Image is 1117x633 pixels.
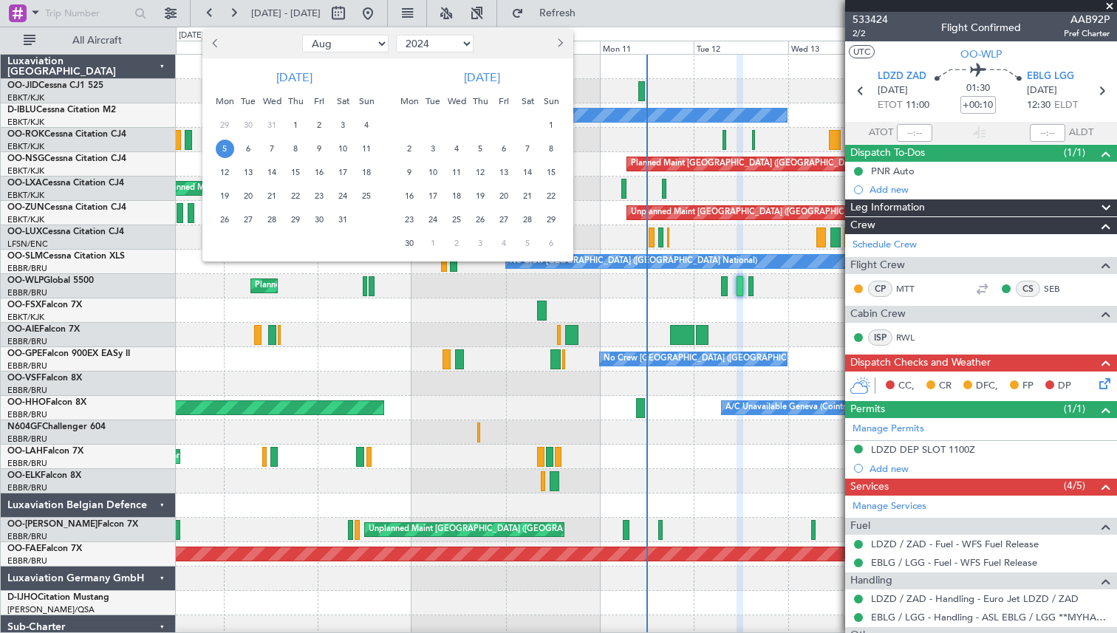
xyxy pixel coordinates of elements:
[331,160,355,184] div: 17-8-2024
[445,231,468,255] div: 2-10-2024
[445,89,468,113] div: Wed
[495,163,513,182] span: 13
[519,163,537,182] span: 14
[539,89,563,113] div: Sun
[471,163,490,182] span: 12
[448,163,466,182] span: 11
[287,116,305,134] span: 1
[213,113,236,137] div: 29-7-2024
[307,113,331,137] div: 2-8-2024
[519,187,537,205] span: 21
[263,163,281,182] span: 14
[355,137,378,160] div: 11-8-2024
[516,89,539,113] div: Sat
[260,160,284,184] div: 14-8-2024
[519,211,537,229] span: 28
[239,140,258,158] span: 6
[213,160,236,184] div: 12-8-2024
[213,208,236,231] div: 26-8-2024
[495,234,513,253] span: 4
[516,137,539,160] div: 7-9-2024
[397,89,421,113] div: Mon
[468,184,492,208] div: 19-9-2024
[216,163,234,182] span: 12
[421,208,445,231] div: 24-9-2024
[307,137,331,160] div: 9-8-2024
[516,160,539,184] div: 14-9-2024
[334,187,352,205] span: 24
[263,116,281,134] span: 31
[310,163,329,182] span: 16
[260,89,284,113] div: Wed
[216,116,234,134] span: 29
[310,187,329,205] span: 23
[236,113,260,137] div: 30-7-2024
[260,184,284,208] div: 21-8-2024
[236,89,260,113] div: Tue
[358,116,376,134] span: 4
[239,211,258,229] span: 27
[519,234,537,253] span: 5
[424,234,443,253] span: 1
[471,234,490,253] span: 3
[334,163,352,182] span: 17
[445,137,468,160] div: 4-9-2024
[284,208,307,231] div: 29-8-2024
[445,160,468,184] div: 11-9-2024
[492,231,516,255] div: 4-10-2024
[516,184,539,208] div: 21-9-2024
[424,211,443,229] span: 24
[424,163,443,182] span: 10
[468,231,492,255] div: 3-10-2024
[236,184,260,208] div: 20-8-2024
[519,140,537,158] span: 7
[448,211,466,229] span: 25
[468,160,492,184] div: 12-9-2024
[331,113,355,137] div: 3-8-2024
[468,89,492,113] div: Thu
[310,211,329,229] span: 30
[468,208,492,231] div: 26-9-2024
[471,211,490,229] span: 26
[471,140,490,158] span: 5
[400,234,419,253] span: 30
[421,137,445,160] div: 3-9-2024
[331,184,355,208] div: 24-8-2024
[397,137,421,160] div: 2-9-2024
[539,231,563,255] div: 6-10-2024
[471,187,490,205] span: 19
[263,187,281,205] span: 21
[542,187,561,205] span: 22
[492,184,516,208] div: 20-9-2024
[552,32,568,55] button: Next month
[468,137,492,160] div: 5-9-2024
[492,160,516,184] div: 13-9-2024
[260,137,284,160] div: 7-8-2024
[284,137,307,160] div: 8-8-2024
[287,187,305,205] span: 22
[287,211,305,229] span: 29
[539,113,563,137] div: 1-9-2024
[331,208,355,231] div: 31-8-2024
[539,208,563,231] div: 29-9-2024
[424,187,443,205] span: 17
[542,234,561,253] span: 6
[239,163,258,182] span: 13
[421,231,445,255] div: 1-10-2024
[448,187,466,205] span: 18
[445,208,468,231] div: 25-9-2024
[236,208,260,231] div: 27-8-2024
[421,89,445,113] div: Tue
[260,113,284,137] div: 31-7-2024
[400,163,419,182] span: 9
[358,140,376,158] span: 11
[213,184,236,208] div: 19-8-2024
[263,140,281,158] span: 7
[334,211,352,229] span: 31
[542,211,561,229] span: 29
[307,208,331,231] div: 30-8-2024
[307,160,331,184] div: 16-8-2024
[358,163,376,182] span: 18
[284,160,307,184] div: 15-8-2024
[239,116,258,134] span: 30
